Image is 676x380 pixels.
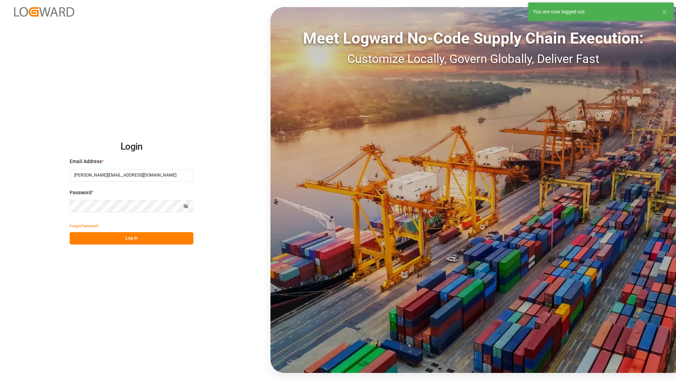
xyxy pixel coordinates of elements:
div: Customize Locally, Govern Globally, Deliver Fast [270,50,676,68]
div: You are now logged out [533,8,655,16]
span: Email Address [70,158,102,165]
span: Password [70,189,92,196]
img: Logward_new_orange.png [14,7,74,17]
button: Log In [70,232,193,244]
div: Meet Logward No-Code Supply Chain Execution: [270,27,676,50]
button: Forgot Password? [70,220,99,232]
input: Enter your email [70,169,193,182]
h2: Login [70,136,193,158]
